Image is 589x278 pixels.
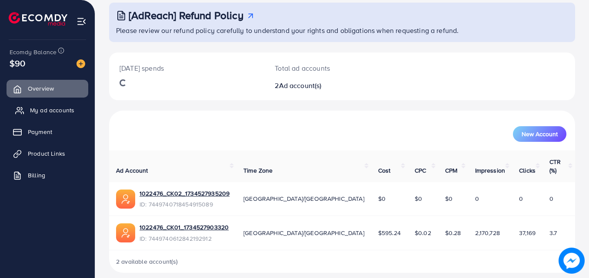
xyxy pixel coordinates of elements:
span: 0 [475,194,479,203]
span: Time Zone [243,166,273,175]
a: Billing [7,167,88,184]
p: Please review our refund policy carefully to understand your rights and obligations when requesti... [116,25,570,36]
span: $595.24 [378,229,401,237]
img: logo [9,12,67,26]
span: Impression [475,166,506,175]
h3: [AdReach] Refund Policy [129,9,243,22]
span: [GEOGRAPHIC_DATA]/[GEOGRAPHIC_DATA] [243,194,364,203]
img: menu [77,16,87,26]
span: Ad Account [116,166,148,175]
a: Overview [7,80,88,97]
span: My ad accounts [30,106,74,114]
img: ic-ads-acc.e4c84228.svg [116,223,135,242]
span: $90 [10,57,25,69]
span: 37,169 [519,229,536,237]
span: $0 [445,194,453,203]
span: New Account [522,131,558,137]
span: Ecomdy Balance [10,48,57,56]
span: CPC [415,166,426,175]
span: Payment [28,128,52,136]
span: Billing [28,171,45,180]
button: New Account [513,126,566,142]
span: Overview [28,84,54,93]
img: ic-ads-acc.e4c84228.svg [116,190,135,209]
span: Product Links [28,149,65,158]
a: 1022476_CK02_1734527935209 [140,189,230,198]
span: $0.28 [445,229,461,237]
span: CPM [445,166,457,175]
span: 2,170,728 [475,229,500,237]
a: My ad accounts [7,101,88,119]
a: Payment [7,123,88,141]
span: 3.7 [549,229,557,237]
span: [GEOGRAPHIC_DATA]/[GEOGRAPHIC_DATA] [243,229,364,237]
img: image [559,248,585,274]
h2: 2 [275,82,370,90]
span: Ad account(s) [279,81,322,90]
span: ID: 7449740612842192912 [140,234,229,243]
span: $0 [415,194,422,203]
p: [DATE] spends [120,63,254,73]
span: 0 [549,194,553,203]
span: ID: 7449740718454915089 [140,200,230,209]
span: 0 [519,194,523,203]
img: image [77,59,85,68]
a: 1022476_CK01_1734527903320 [140,223,229,232]
span: 2 available account(s) [116,257,178,266]
span: Clicks [519,166,536,175]
span: $0.02 [415,229,431,237]
p: Total ad accounts [275,63,370,73]
a: Product Links [7,145,88,162]
span: $0 [378,194,386,203]
span: CTR (%) [549,157,561,175]
span: Cost [378,166,391,175]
